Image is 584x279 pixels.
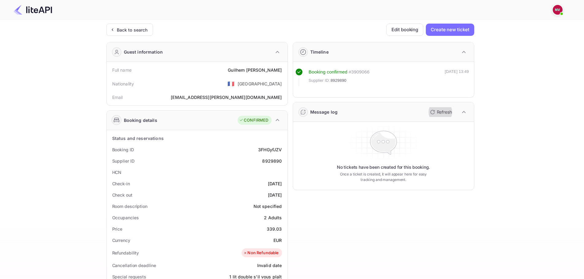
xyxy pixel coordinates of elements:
[268,180,282,187] div: [DATE]
[310,49,329,55] div: Timeline
[239,117,268,123] div: CONFIRMED
[238,81,282,87] div: [GEOGRAPHIC_DATA]
[349,69,369,76] div: # 3909066
[171,94,282,100] div: [EMAIL_ADDRESS][PERSON_NAME][DOMAIN_NAME]
[228,67,282,73] div: Guilhem [PERSON_NAME]
[309,77,330,84] span: Supplier ID:
[553,5,563,15] img: Nicholas Valbusa
[330,77,346,84] span: 8929890
[112,67,132,73] div: Full name
[124,117,157,123] div: Booking details
[262,158,282,164] div: 8929890
[117,27,148,33] div: Back to search
[386,24,423,36] button: Edit booking
[310,109,338,115] div: Message log
[112,192,132,198] div: Check out
[264,214,282,221] div: 2 Adults
[112,158,135,164] div: Supplier ID
[112,135,164,141] div: Status and reservations
[112,180,130,187] div: Check-in
[426,24,474,36] button: Create new ticket
[445,69,469,86] div: [DATE] 13:49
[227,78,235,89] span: United States
[337,164,430,170] p: No tickets have been created for this booking.
[112,237,130,243] div: Currency
[426,107,454,117] button: Refresh
[112,262,156,269] div: Cancellation deadline
[112,250,139,256] div: Refundability
[335,172,432,183] p: Once a ticket is created, it will appear here for easy tracking and management.
[273,237,282,243] div: EUR
[267,226,282,232] div: 339.03
[243,250,279,256] div: Non Refundable
[112,81,134,87] div: Nationality
[112,169,122,175] div: HCN
[309,69,348,76] div: Booking confirmed
[112,203,147,209] div: Room description
[254,203,282,209] div: Not specified
[13,5,52,15] img: LiteAPI Logo
[112,214,139,221] div: Occupancies
[112,94,123,100] div: Email
[268,192,282,198] div: [DATE]
[112,146,134,153] div: Booking ID
[124,49,163,55] div: Guest information
[258,146,282,153] div: 3FHGyfJZV
[112,226,123,232] div: Price
[437,109,452,115] p: Refresh
[257,262,282,269] div: Invalid date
